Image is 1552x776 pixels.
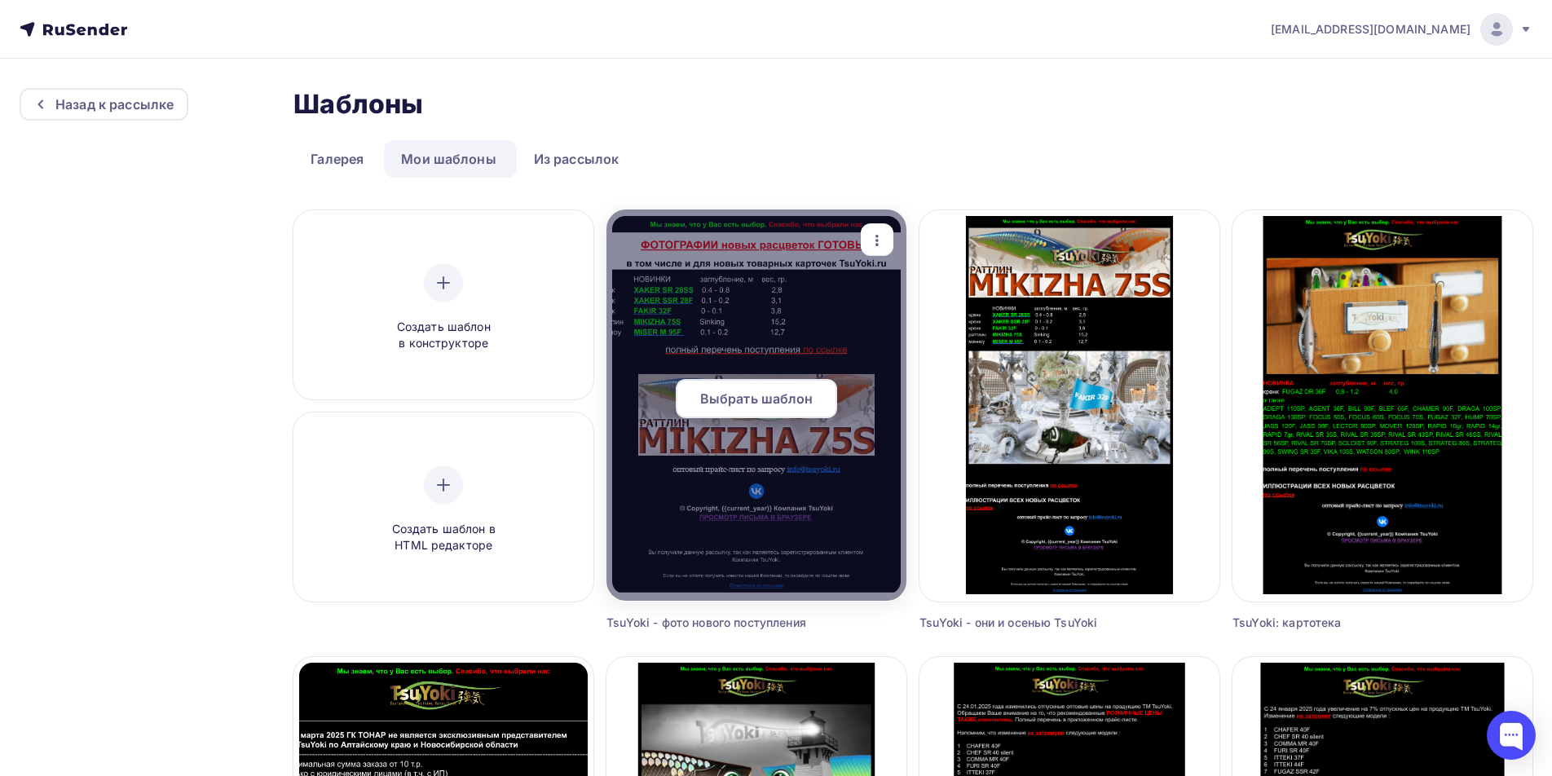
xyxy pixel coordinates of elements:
span: Создать шаблон в HTML редакторе [366,521,521,554]
a: [EMAIL_ADDRESS][DOMAIN_NAME] [1271,13,1532,46]
span: [EMAIL_ADDRESS][DOMAIN_NAME] [1271,21,1470,37]
div: Назад к рассылке [55,95,174,114]
span: Создать шаблон в конструкторе [366,319,521,352]
a: Мои шаблоны [384,140,514,178]
div: TsuYoki - фото нового поступления [606,615,831,631]
h2: Шаблоны [293,88,423,121]
span: Выбрать шаблон [700,389,813,408]
div: TsuYoki: картотека [1232,615,1457,631]
a: Из рассылок [517,140,637,178]
div: TsuYoki - они и осенью TsuYoki [919,615,1144,631]
a: Галерея [293,140,381,178]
